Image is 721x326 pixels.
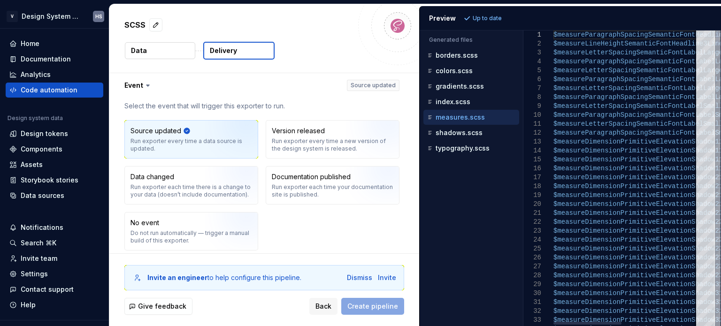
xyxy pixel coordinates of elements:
div: 26 [523,253,541,262]
div: 12 [523,129,541,137]
p: Select the event that will trigger this exporter to run. [124,101,399,111]
div: Run exporter each time there is a change to your data (doesn’t include documentation). [130,183,252,198]
a: Code automation [6,83,103,98]
button: gradients.scss [423,81,519,91]
div: Analytics [21,70,51,79]
a: Storybook stories [6,173,103,188]
span: Give feedback [138,302,186,311]
p: typography.scss [436,144,490,152]
div: 31 [523,298,541,307]
p: Data [131,46,147,55]
p: borders.scss [436,52,478,59]
button: measures.scss [423,112,519,122]
div: Notifications [21,223,63,232]
div: Search ⌘K [21,238,56,248]
div: 16 [523,164,541,173]
div: 33 [523,316,541,325]
div: Design tokens [21,129,68,138]
div: 24 [523,235,541,244]
button: Delivery [203,42,275,60]
div: 1 [523,30,541,39]
a: Home [6,36,103,51]
div: 3 [523,48,541,57]
div: Version released [272,126,325,136]
a: Components [6,142,103,157]
button: Dismiss [347,273,372,282]
div: 8 [523,93,541,102]
a: Invite team [6,251,103,266]
div: 22 [523,218,541,227]
div: Run exporter every time a data source is updated. [130,137,252,152]
div: 30 [523,289,541,298]
div: Source updated [130,126,181,136]
div: Invite team [21,254,57,263]
div: 5 [523,66,541,75]
div: 23 [523,227,541,235]
div: 4 [523,57,541,66]
div: Settings [21,269,48,279]
a: Design tokens [6,126,103,141]
div: 7 [523,84,541,93]
div: Documentation published [272,172,351,182]
p: measures.scss [436,114,485,121]
div: 28 [523,271,541,280]
div: 25 [523,244,541,253]
div: V [7,11,18,22]
div: Assets [21,160,43,169]
div: Code automation [21,85,77,95]
div: HS [95,13,102,20]
div: Run exporter each time your documentation site is published. [272,183,393,198]
p: Generated files [429,36,514,44]
p: Up to date [473,15,502,22]
div: 2 [523,39,541,48]
div: No event [130,218,159,227]
p: Delivery [210,46,237,55]
div: Help [21,300,36,310]
button: Give feedback [124,298,192,315]
a: Settings [6,266,103,281]
div: 32 [523,307,541,316]
div: 11 [523,120,541,129]
button: borders.scss [423,50,519,61]
div: to help configure this pipeline. [147,273,301,282]
div: Contact support [21,285,74,294]
span: Back [315,302,331,311]
button: Data [125,42,195,59]
div: 27 [523,262,541,271]
div: 10 [523,111,541,120]
div: Home [21,39,39,48]
button: Notifications [6,220,103,235]
div: 21 [523,209,541,218]
p: SCSS [124,19,146,30]
button: Help [6,297,103,312]
div: 18 [523,182,541,191]
button: typography.scss [423,143,519,153]
div: 9 [523,102,541,111]
div: Components [21,144,62,154]
a: Analytics [6,67,103,82]
div: 13 [523,137,541,146]
div: 29 [523,280,541,289]
button: shadows.scss [423,128,519,138]
a: Documentation [6,52,103,67]
button: Invite [378,273,396,282]
div: Do not run automatically — trigger a manual build of this exporter. [130,229,252,244]
button: Contact support [6,282,103,297]
div: Storybook stories [21,175,78,185]
div: Design System Web (DSW) [22,12,82,21]
a: Data sources [6,188,103,203]
div: Design system data [8,114,63,122]
div: 6 [523,75,541,84]
button: index.scss [423,97,519,107]
button: VDesign System Web (DSW)HS [2,6,107,26]
div: 20 [523,200,541,209]
button: colors.scss [423,66,519,76]
div: 15 [523,155,541,164]
div: 19 [523,191,541,200]
div: Documentation [21,54,71,64]
p: index.scss [436,98,470,106]
div: Preview [429,14,456,23]
div: Run exporter every time a new version of the design system is released. [272,137,393,152]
